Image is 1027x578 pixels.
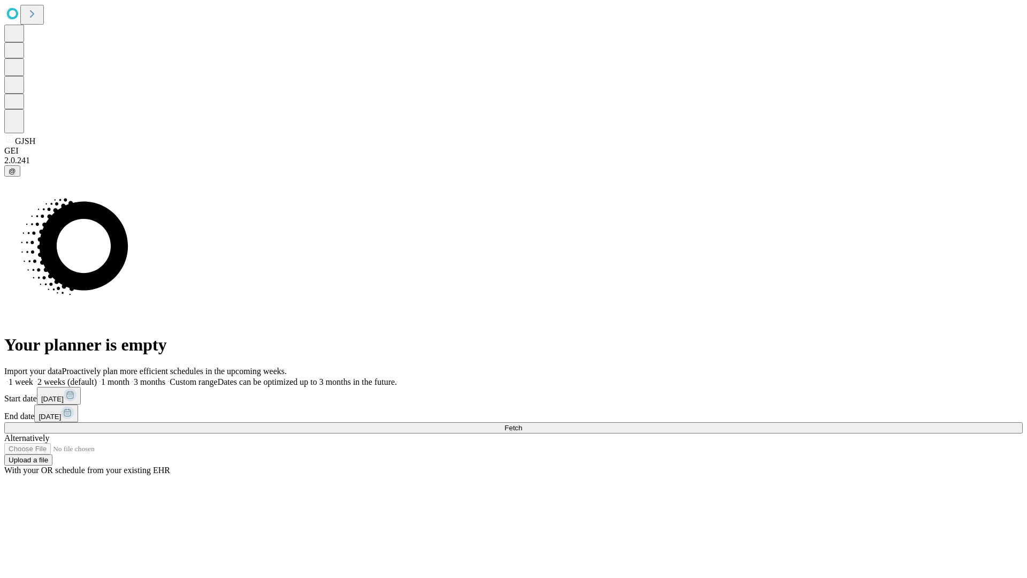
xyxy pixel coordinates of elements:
button: @ [4,165,20,177]
span: [DATE] [39,413,61,421]
span: Fetch [504,424,522,432]
div: End date [4,405,1023,422]
span: 1 week [9,377,33,386]
div: Start date [4,387,1023,405]
span: Dates can be optimized up to 3 months in the future. [218,377,397,386]
span: Proactively plan more efficient schedules in the upcoming weeks. [62,367,287,376]
div: 2.0.241 [4,156,1023,165]
button: Fetch [4,422,1023,433]
span: @ [9,167,16,175]
button: [DATE] [37,387,81,405]
span: Import your data [4,367,62,376]
span: With your OR schedule from your existing EHR [4,466,170,475]
button: [DATE] [34,405,78,422]
span: 1 month [101,377,129,386]
h1: Your planner is empty [4,335,1023,355]
span: Custom range [170,377,217,386]
div: GEI [4,146,1023,156]
button: Upload a file [4,454,52,466]
span: GJSH [15,136,35,146]
span: [DATE] [41,395,64,403]
span: 3 months [134,377,165,386]
span: Alternatively [4,433,49,443]
span: 2 weeks (default) [37,377,97,386]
